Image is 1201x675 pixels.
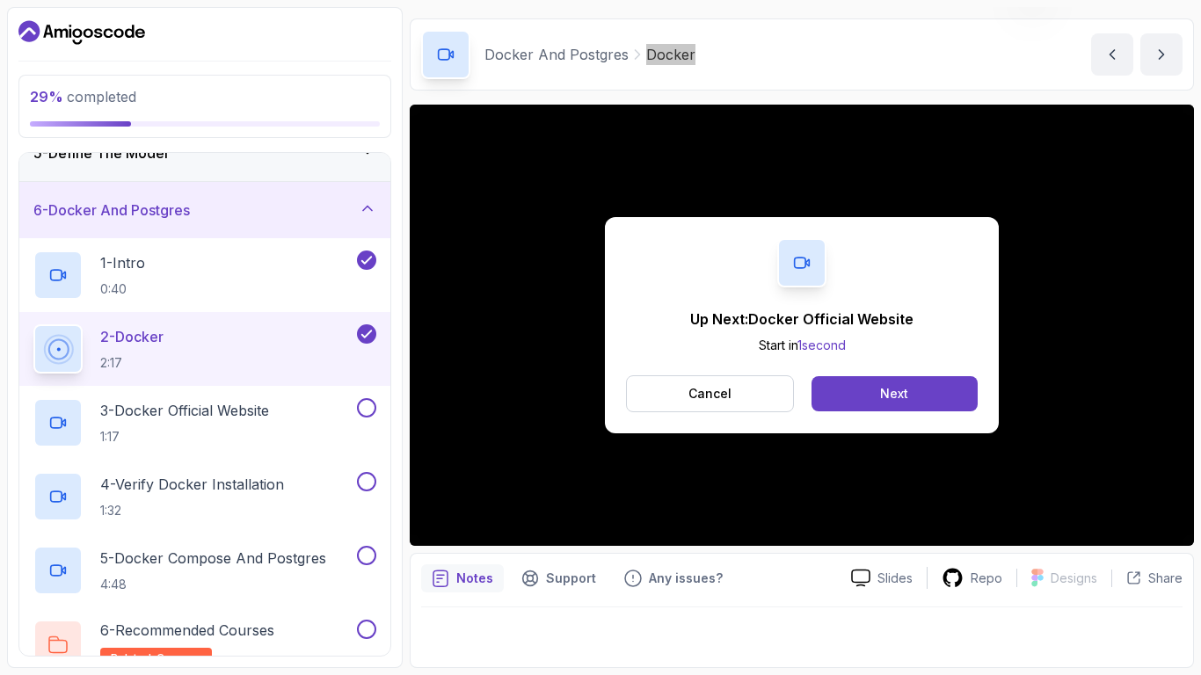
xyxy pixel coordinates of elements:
[33,472,376,521] button: 4-Verify Docker Installation1:32
[797,337,846,352] span: 1 second
[33,620,376,669] button: 6-Recommended Coursesrelated-courses
[546,570,596,587] p: Support
[1148,570,1183,587] p: Share
[19,182,390,238] button: 6-Docker And Postgres
[646,44,695,65] p: Docker
[100,474,284,495] p: 4 - Verify Docker Installation
[971,570,1002,587] p: Repo
[484,44,629,65] p: Docker And Postgres
[511,564,607,592] button: Support button
[33,250,376,300] button: 1-Intro0:40
[33,142,168,163] h3: 5 - Define The Model
[30,88,63,105] span: 29 %
[690,337,913,354] p: Start in
[100,576,326,593] p: 4:48
[111,651,201,665] span: related-courses
[100,252,145,273] p: 1 - Intro
[100,548,326,569] p: 5 - Docker Compose And Postgres
[100,326,164,347] p: 2 - Docker
[33,200,190,221] h3: 6 - Docker And Postgres
[649,570,723,587] p: Any issues?
[880,385,908,403] div: Next
[837,569,927,587] a: Slides
[688,385,732,403] p: Cancel
[690,308,913,330] p: Up Next: Docker Official Website
[100,428,269,446] p: 1:17
[100,400,269,421] p: 3 - Docker Official Website
[626,375,794,412] button: Cancel
[100,502,284,519] p: 1:32
[928,567,1016,589] a: Repo
[30,88,136,105] span: completed
[18,18,145,47] a: Dashboard
[33,398,376,447] button: 3-Docker Official Website1:17
[1140,33,1183,76] button: next content
[456,570,493,587] p: Notes
[410,105,1194,546] iframe: 2 - Docker
[33,324,376,374] button: 2-Docker2:17
[421,564,504,592] button: notes button
[877,570,913,587] p: Slides
[19,125,390,181] button: 5-Define The Model
[614,564,733,592] button: Feedback button
[100,620,274,641] p: 6 - Recommended Courses
[100,280,145,298] p: 0:40
[1091,33,1133,76] button: previous content
[1111,570,1183,587] button: Share
[100,354,164,372] p: 2:17
[33,546,376,595] button: 5-Docker Compose And Postgres4:48
[1051,570,1097,587] p: Designs
[812,376,978,411] button: Next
